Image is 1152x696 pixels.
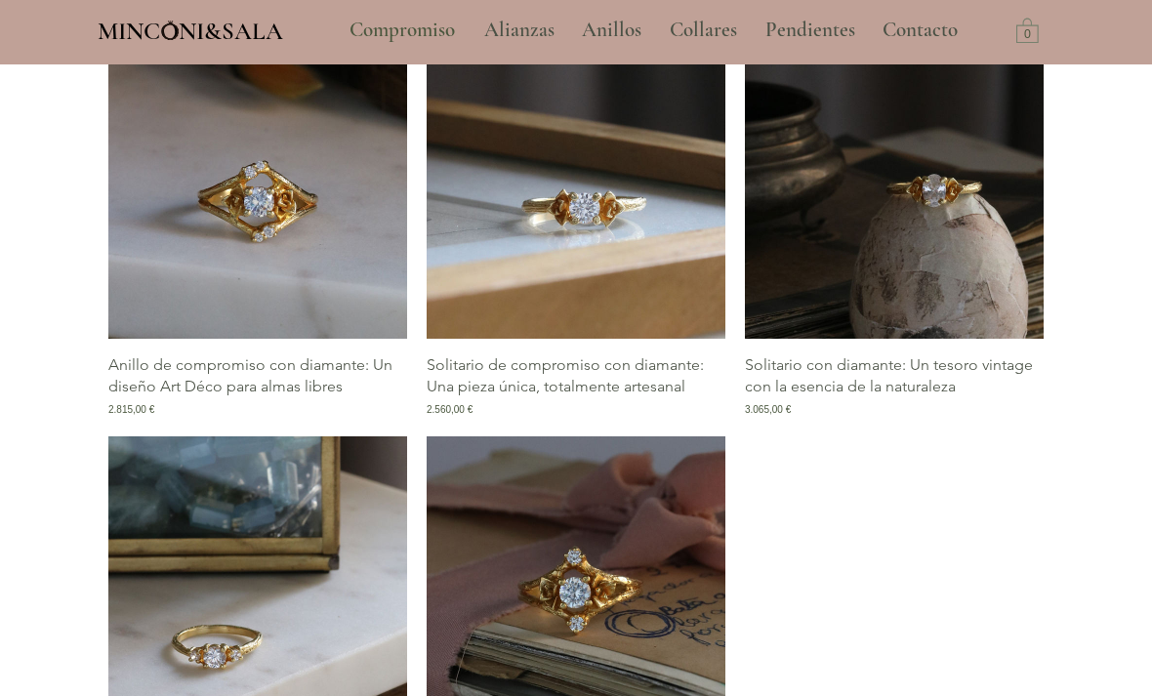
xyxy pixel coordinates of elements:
p: Solitario con diamante: Un tesoro vintage con la esencia de la naturaleza [745,354,1044,398]
a: Solitario con diamante: Un tesoro vintage con la esencia de la naturaleza3.065,00 € [745,354,1044,417]
span: 2.815,00 € [108,402,154,417]
a: Alianzas [470,6,567,55]
span: MINCONI&SALA [98,17,283,46]
span: 3.065,00 € [745,402,791,417]
p: Solitario de compromiso con diamante: Una pieza única, totalmente artesanal [427,354,725,398]
a: Anillos [567,6,655,55]
p: Alianzas [474,6,564,55]
a: Pendientes [751,6,868,55]
div: Galería de Solitario de compromiso con diamante: Una pieza única, totalmente artesanal [427,40,725,417]
text: 0 [1024,28,1031,42]
p: Anillos [572,6,651,55]
a: Carrito con 0 ítems [1016,17,1039,43]
a: Contacto [868,6,973,55]
span: 2.560,00 € [427,402,473,417]
img: Minconi Sala [162,20,179,40]
a: Solitario de compromiso con diamante: Una pieza única, totalmente artesanal2.560,00 € [427,354,725,417]
a: Compromiso [335,6,470,55]
nav: Sitio [297,6,1011,55]
a: MINCONI&SALA [98,13,283,45]
p: Collares [660,6,747,55]
a: Anillo de compromiso con diamante: Un diseño Art Déco para almas libres2.815,00 € [108,354,407,417]
div: Galería de Solitario con diamante: Un tesoro vintage con la esencia de la naturaleza [745,40,1044,417]
p: Anillo de compromiso con diamante: Un diseño Art Déco para almas libres [108,354,407,398]
p: Contacto [873,6,967,55]
div: Galería de Anillo de compromiso con diamante: Un diseño Art Déco para almas libres [108,40,407,417]
p: Pendientes [756,6,865,55]
p: Compromiso [340,6,465,55]
a: Collares [655,6,751,55]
